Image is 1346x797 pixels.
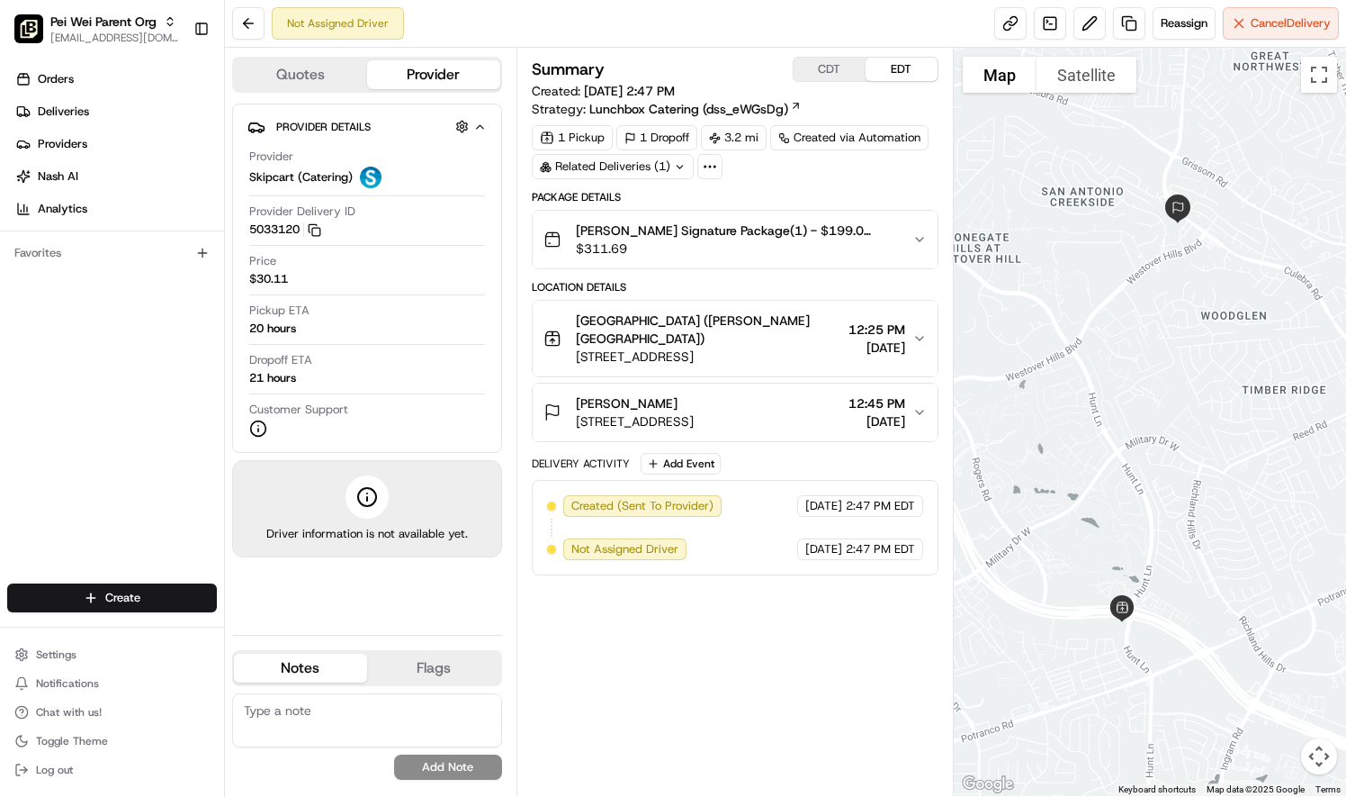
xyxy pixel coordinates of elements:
span: Log out [36,763,73,777]
span: Create [105,590,140,606]
span: Providers [38,136,87,152]
span: [DATE] [805,541,842,557]
span: API Documentation [170,260,289,278]
span: $311.69 [576,240,898,258]
span: Map data ©2025 Google [1207,784,1305,794]
button: Notifications [7,671,217,696]
span: $30.11 [249,271,288,287]
div: 1 Pickup [532,125,613,150]
img: Google [958,773,1018,796]
button: Create [7,584,217,612]
span: Analytics [38,201,87,217]
span: Created: [532,82,675,100]
button: Chat with us! [7,700,217,725]
div: 20 hours [249,321,296,337]
span: Customer Support [249,402,348,418]
span: Dropoff ETA [249,352,312,368]
span: [DATE] [848,412,905,430]
button: Provider [367,60,500,89]
button: Add Event [641,453,721,475]
a: Powered byPylon [127,303,218,318]
button: CDT [794,58,866,81]
a: 📗Knowledge Base [11,253,145,285]
span: Provider [249,149,293,165]
span: Pickup ETA [249,303,310,319]
span: [PERSON_NAME] Signature Package(1) - $199.0 Gallon Mandarin Tea(1) - $6.99 Gallon Lemonade(1) - $... [576,222,898,240]
div: 21 hours [249,370,296,386]
button: Pei Wei Parent Org [50,13,157,31]
span: Lunchbox Catering (dss_eWGsDg) [589,100,788,118]
span: [STREET_ADDRESS] [576,412,694,430]
img: Pei Wei Parent Org [14,14,43,43]
span: Provider Details [276,120,371,134]
span: Pylon [179,304,218,318]
span: Not Assigned Driver [571,541,678,557]
button: CancelDelivery [1223,7,1339,40]
span: [STREET_ADDRESS] [576,348,841,366]
a: Terms (opens in new tab) [1315,784,1341,794]
button: [EMAIL_ADDRESS][DOMAIN_NAME] [50,31,179,45]
button: Map camera controls [1301,738,1337,774]
button: Toggle fullscreen view [1301,57,1337,93]
div: We're available if you need us! [61,189,228,204]
span: Reassign [1161,15,1207,32]
span: Chat with us! [36,705,102,720]
a: Analytics [7,195,224,223]
span: 12:45 PM [848,394,905,412]
button: [PERSON_NAME] Signature Package(1) - $199.0 Gallon Mandarin Tea(1) - $6.99 Gallon Lemonade(1) - $... [533,211,938,268]
a: 💻API Documentation [145,253,296,285]
span: 12:25 PM [848,321,905,339]
a: Orders [7,65,224,94]
a: Deliveries [7,97,224,126]
button: Notes [234,654,367,683]
p: Welcome 👋 [18,71,328,100]
button: [GEOGRAPHIC_DATA] ([PERSON_NAME][GEOGRAPHIC_DATA])[STREET_ADDRESS]12:25 PM[DATE] [533,301,938,376]
input: Clear [47,115,297,134]
a: Providers [7,130,224,158]
span: Nash AI [38,168,78,185]
div: 📗 [18,262,32,276]
span: Knowledge Base [36,260,138,278]
button: Pei Wei Parent OrgPei Wei Parent Org[EMAIL_ADDRESS][DOMAIN_NAME] [7,7,186,50]
button: Quotes [234,60,367,89]
img: Nash [18,17,54,53]
a: Open this area in Google Maps (opens a new window) [958,773,1018,796]
span: Skipcart (Catering) [249,169,353,186]
button: 5033120 [249,222,321,238]
button: Start new chat [306,177,328,198]
h3: Summary [532,61,605,77]
span: [GEOGRAPHIC_DATA] ([PERSON_NAME][GEOGRAPHIC_DATA]) [576,312,841,348]
button: Show street map [963,57,1036,93]
img: 1736555255976-a54dd68f-1ca7-489b-9aae-adbdc363a1c4 [18,171,50,204]
span: Created (Sent To Provider) [571,498,713,514]
div: Package Details [532,190,938,204]
div: Start new chat [61,171,295,189]
div: Delivery Activity [532,457,630,471]
button: Provider Details [247,112,487,141]
span: Driver information is not available yet. [266,526,468,542]
div: Strategy: [532,100,802,118]
a: Nash AI [7,162,224,191]
span: Orders [38,71,74,87]
span: Price [249,253,276,269]
button: EDT [866,58,938,81]
button: Log out [7,757,217,783]
div: Related Deliveries (1) [532,154,694,179]
div: Favorites [7,239,217,267]
div: 1 Dropoff [616,125,697,150]
span: [DATE] [848,339,905,357]
button: Toggle Theme [7,729,217,754]
span: 2:47 PM EDT [846,541,915,557]
a: Lunchbox Catering (dss_eWGsDg) [589,100,802,118]
span: Toggle Theme [36,734,108,748]
a: Created via Automation [770,125,929,150]
div: 3.2 mi [701,125,767,150]
button: Keyboard shortcuts [1118,783,1196,796]
span: [DATE] 2:47 PM [584,83,675,99]
button: Show satellite imagery [1036,57,1136,93]
span: Settings [36,648,76,662]
button: Reassign [1153,7,1216,40]
span: Notifications [36,676,99,691]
